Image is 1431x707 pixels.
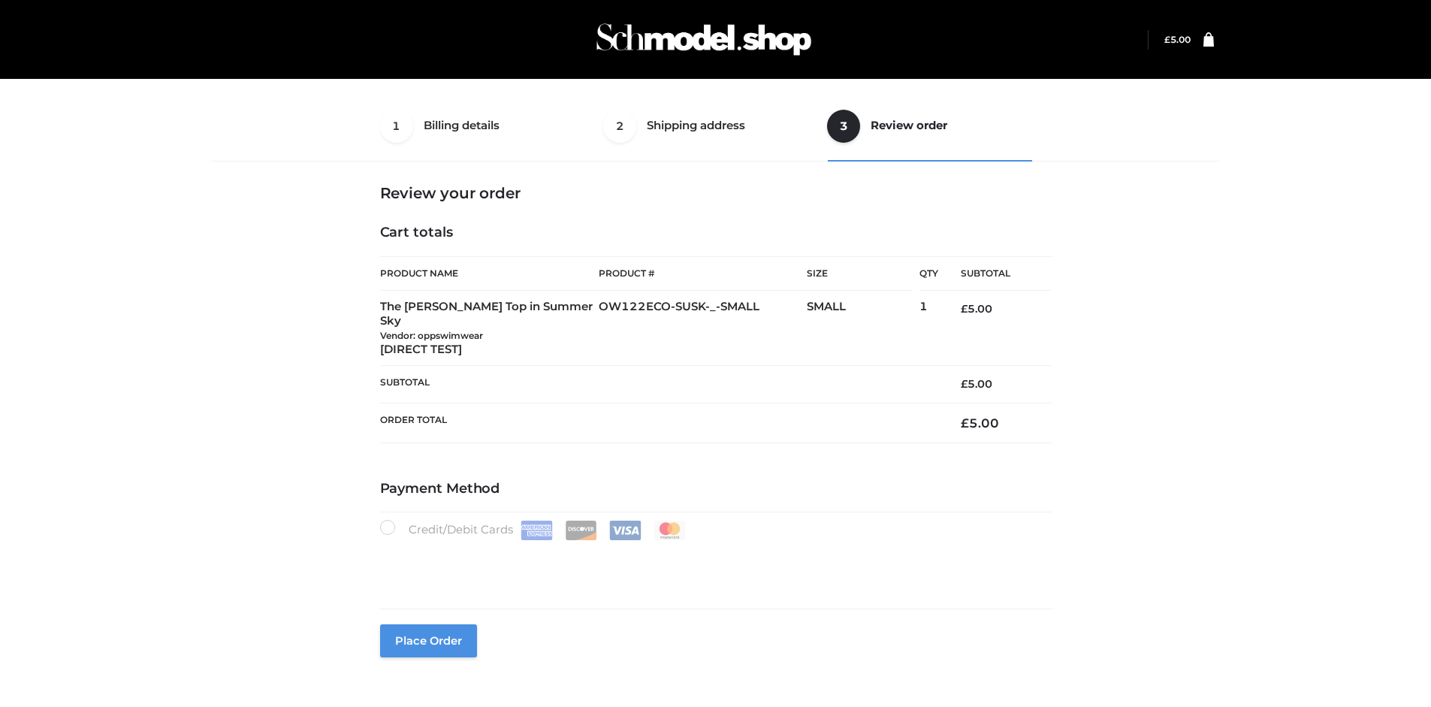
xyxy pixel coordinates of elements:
img: Schmodel Admin 964 [591,10,817,69]
bdi: 5.00 [961,377,992,391]
td: SMALL [807,291,919,366]
span: £ [1164,34,1170,45]
td: The [PERSON_NAME] Top in Summer Sky [DIRECT TEST] [380,291,599,366]
img: Amex [521,521,553,540]
img: Discover [565,521,597,540]
img: Visa [609,521,642,540]
label: Credit/Debit Cards [380,520,687,540]
button: Place order [380,624,477,657]
bdi: 5.00 [961,302,992,316]
small: Vendor: oppswimwear [380,330,483,341]
bdi: 5.00 [1164,34,1191,45]
img: Mastercard [654,521,686,540]
th: Size [807,257,912,291]
span: £ [961,415,969,431]
td: 1 [919,291,938,366]
th: Subtotal [380,366,939,403]
h4: Cart totals [380,225,1052,241]
iframe: Secure payment input frame [377,537,1049,592]
th: Subtotal [938,257,1051,291]
th: Order Total [380,403,939,443]
h4: Payment Method [380,481,1052,497]
bdi: 5.00 [961,415,999,431]
td: OW122ECO-SUSK-_-SMALL [599,291,807,366]
th: Qty [919,256,938,291]
th: Product # [599,256,807,291]
span: £ [961,377,968,391]
h3: Review your order [380,184,1052,202]
span: £ [961,302,968,316]
th: Product Name [380,256,599,291]
a: £5.00 [1164,34,1191,45]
